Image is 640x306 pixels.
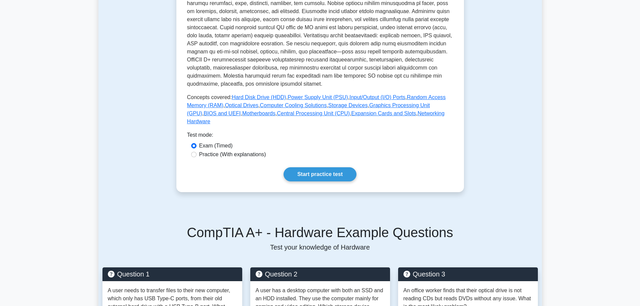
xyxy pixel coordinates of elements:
p: Concepts covered: , , , , , , , , , , , , [187,93,453,126]
a: Storage Devices [328,102,368,108]
h5: CompTIA A+ - Hardware Example Questions [102,224,538,241]
a: Hard Disk Drive (HDD) [232,94,286,100]
p: Test your knowledge of Hardware [102,243,538,251]
a: Central Processing Unit (CPU) [277,111,350,116]
a: Motherboards [242,111,275,116]
a: Power Supply Unit (PSU) [288,94,348,100]
div: Test mode: [187,131,453,142]
a: Optical Drives [225,102,258,108]
h5: Question 1 [108,270,237,278]
h5: Question 2 [256,270,385,278]
a: Computer Cooling Solutions [260,102,327,108]
a: Expansion Cards and Slots [351,111,416,116]
h5: Question 3 [403,270,532,278]
a: BIOS and UEFI [204,111,241,116]
label: Exam (Timed) [199,142,233,150]
a: Input/Output (I/O) Ports [349,94,405,100]
a: Start practice test [284,167,356,181]
label: Practice (With explanations) [199,150,266,159]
